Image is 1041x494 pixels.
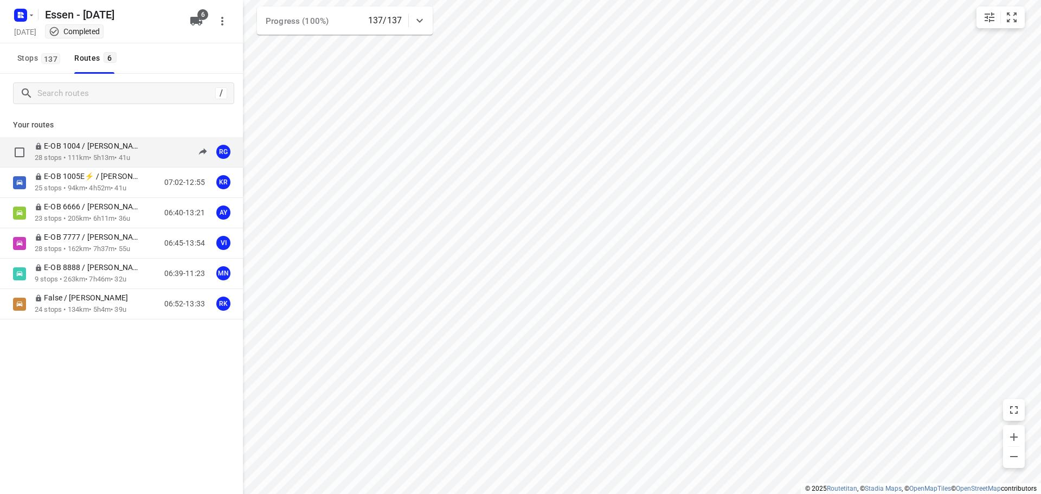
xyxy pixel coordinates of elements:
[909,485,951,492] a: OpenMapTiles
[35,305,139,315] p: 24 stops • 134km • 5h4m • 39u
[976,7,1025,28] div: small contained button group
[164,238,205,249] p: 06:45-13:54
[215,87,227,99] div: /
[257,7,433,35] div: Progress (100%)137/137
[35,153,151,163] p: 28 stops • 111km • 5h13m • 41u
[74,52,119,65] div: Routes
[104,52,117,63] span: 6
[35,274,151,285] p: 9 stops • 263km • 7h46m • 32u
[35,262,146,272] p: E-OB 8888 / [PERSON_NAME]
[13,119,230,131] p: Your routes
[9,142,30,163] span: Select
[827,485,857,492] a: Routetitan
[35,232,146,242] p: E-OB 7777 / [PERSON_NAME]
[35,293,134,303] p: False / [PERSON_NAME]
[266,16,329,26] span: Progress (100%)
[35,202,146,211] p: E-OB 6666 / [PERSON_NAME]
[865,485,902,492] a: Stadia Maps
[164,268,205,279] p: 06:39-11:23
[35,183,151,194] p: 25 stops • 94km • 4h52m • 41u
[164,298,205,310] p: 06:52-13:33
[164,207,205,219] p: 06:40-13:21
[49,26,100,37] div: This project completed. You cannot make any changes to it.
[1001,7,1023,28] button: Fit zoom
[805,485,1037,492] li: © 2025 , © , © © contributors
[979,7,1000,28] button: Map settings
[35,171,146,181] p: E-OB 1005E⚡ / [PERSON_NAME] [PERSON_NAME]
[164,177,205,188] p: 07:02-12:55
[35,214,151,224] p: 23 stops • 205km • 6h11m • 36u
[17,52,63,65] span: Stops
[185,10,207,32] button: 6
[197,9,208,20] span: 6
[35,244,151,254] p: 28 stops • 162km • 7h37m • 55u
[41,53,60,64] span: 137
[956,485,1001,492] a: OpenStreetMap
[368,14,402,27] p: 137/137
[192,141,214,163] button: Project is outdated
[35,141,146,151] p: E-OB 1004 / [PERSON_NAME]
[211,10,233,32] button: More
[37,85,215,102] input: Search routes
